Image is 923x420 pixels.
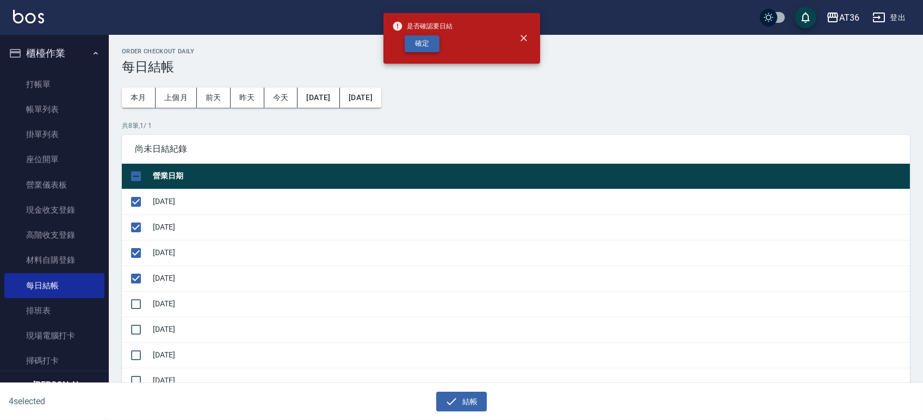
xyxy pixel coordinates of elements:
a: 排班表 [4,298,104,323]
button: 前天 [197,88,231,108]
a: 掛單列表 [4,122,104,147]
td: [DATE] [150,240,910,265]
button: [DATE] [298,88,339,108]
span: 是否確認要日結 [392,21,453,32]
td: [DATE] [150,265,910,291]
td: [DATE] [150,342,910,368]
button: 上個月 [156,88,197,108]
button: 昨天 [231,88,264,108]
h5: [PERSON_NAME]村 [33,380,89,402]
span: 尚未日結紀錄 [135,144,897,155]
p: 共 8 筆, 1 / 1 [122,121,910,131]
td: [DATE] [150,214,910,240]
button: 結帳 [436,392,487,412]
div: AT36 [839,11,859,24]
a: 現場電腦打卡 [4,323,104,348]
a: 營業儀表板 [4,172,104,197]
td: [DATE] [150,291,910,317]
img: Logo [13,10,44,23]
a: 座位開單 [4,147,104,172]
a: 現金收支登錄 [4,197,104,223]
a: 材料自購登錄 [4,248,104,273]
a: 帳單列表 [4,97,104,122]
a: 打帳單 [4,72,104,97]
td: [DATE] [150,189,910,214]
th: 營業日期 [150,164,910,189]
button: 本月 [122,88,156,108]
button: close [512,26,536,50]
button: 櫃檯作業 [4,39,104,67]
button: save [795,7,816,28]
a: 掃碼打卡 [4,348,104,373]
button: 今天 [264,88,298,108]
button: [DATE] [340,88,381,108]
td: [DATE] [150,368,910,393]
a: 每日結帳 [4,273,104,298]
button: AT36 [822,7,864,29]
h6: 4 selected [9,394,228,408]
a: 高階收支登錄 [4,223,104,248]
button: 確定 [405,35,439,52]
button: 登出 [868,8,910,28]
h2: Order checkout daily [122,48,910,55]
h3: 每日結帳 [122,59,910,75]
td: [DATE] [150,317,910,342]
